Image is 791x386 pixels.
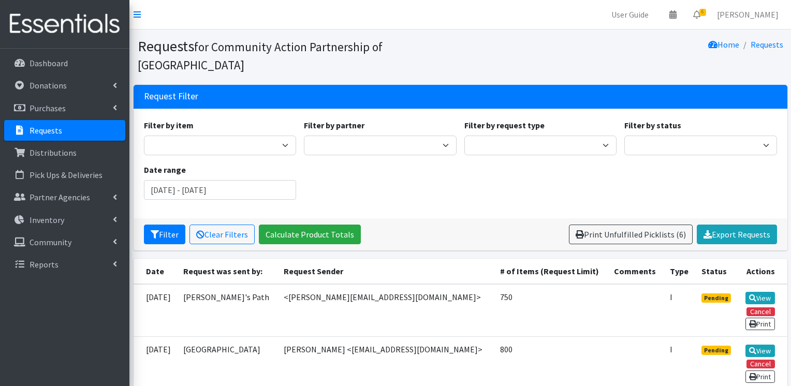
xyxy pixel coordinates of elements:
[745,318,775,330] a: Print
[4,7,125,41] img: HumanEssentials
[603,4,657,25] a: User Guide
[30,170,102,180] p: Pick Ups & Deliveries
[177,259,278,284] th: Request was sent by:
[30,58,68,68] p: Dashboard
[4,98,125,118] a: Purchases
[670,344,672,354] abbr: Individual
[30,103,66,113] p: Purchases
[664,259,695,284] th: Type
[259,225,361,244] a: Calculate Product Totals
[695,259,738,284] th: Status
[494,259,608,284] th: # of Items (Request Limit)
[30,237,71,247] p: Community
[138,39,383,72] small: for Community Action Partnership of [GEOGRAPHIC_DATA]
[697,225,777,244] a: Export Requests
[138,37,457,73] h1: Requests
[144,119,194,131] label: Filter by item
[134,259,177,284] th: Date
[464,119,545,131] label: Filter by request type
[4,232,125,253] a: Community
[30,125,62,136] p: Requests
[569,225,693,244] a: Print Unfulfilled Picklists (6)
[701,346,731,355] span: Pending
[144,225,185,244] button: Filter
[30,259,58,270] p: Reports
[4,53,125,73] a: Dashboard
[685,4,709,25] a: 6
[144,180,297,200] input: January 1, 2011 - December 31, 2011
[144,91,198,102] h3: Request Filter
[751,39,783,50] a: Requests
[746,307,775,316] button: Cancel
[134,284,177,337] td: [DATE]
[304,119,364,131] label: Filter by partner
[4,187,125,207] a: Partner Agencies
[4,142,125,163] a: Distributions
[608,259,664,284] th: Comments
[189,225,255,244] a: Clear Filters
[277,284,494,337] td: <[PERSON_NAME][EMAIL_ADDRESS][DOMAIN_NAME]>
[4,75,125,96] a: Donations
[30,147,77,158] p: Distributions
[708,39,739,50] a: Home
[709,4,787,25] a: [PERSON_NAME]
[701,293,731,303] span: Pending
[277,259,494,284] th: Request Sender
[4,210,125,230] a: Inventory
[738,259,787,284] th: Actions
[745,345,775,357] a: View
[699,9,706,16] span: 6
[30,80,67,91] p: Donations
[745,370,775,383] a: Print
[30,215,64,225] p: Inventory
[4,120,125,141] a: Requests
[30,192,90,202] p: Partner Agencies
[494,284,608,337] td: 750
[4,165,125,185] a: Pick Ups & Deliveries
[177,284,278,337] td: [PERSON_NAME]'s Path
[4,254,125,275] a: Reports
[745,292,775,304] a: View
[144,164,186,176] label: Date range
[624,119,681,131] label: Filter by status
[746,360,775,368] button: Cancel
[670,292,672,302] abbr: Individual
